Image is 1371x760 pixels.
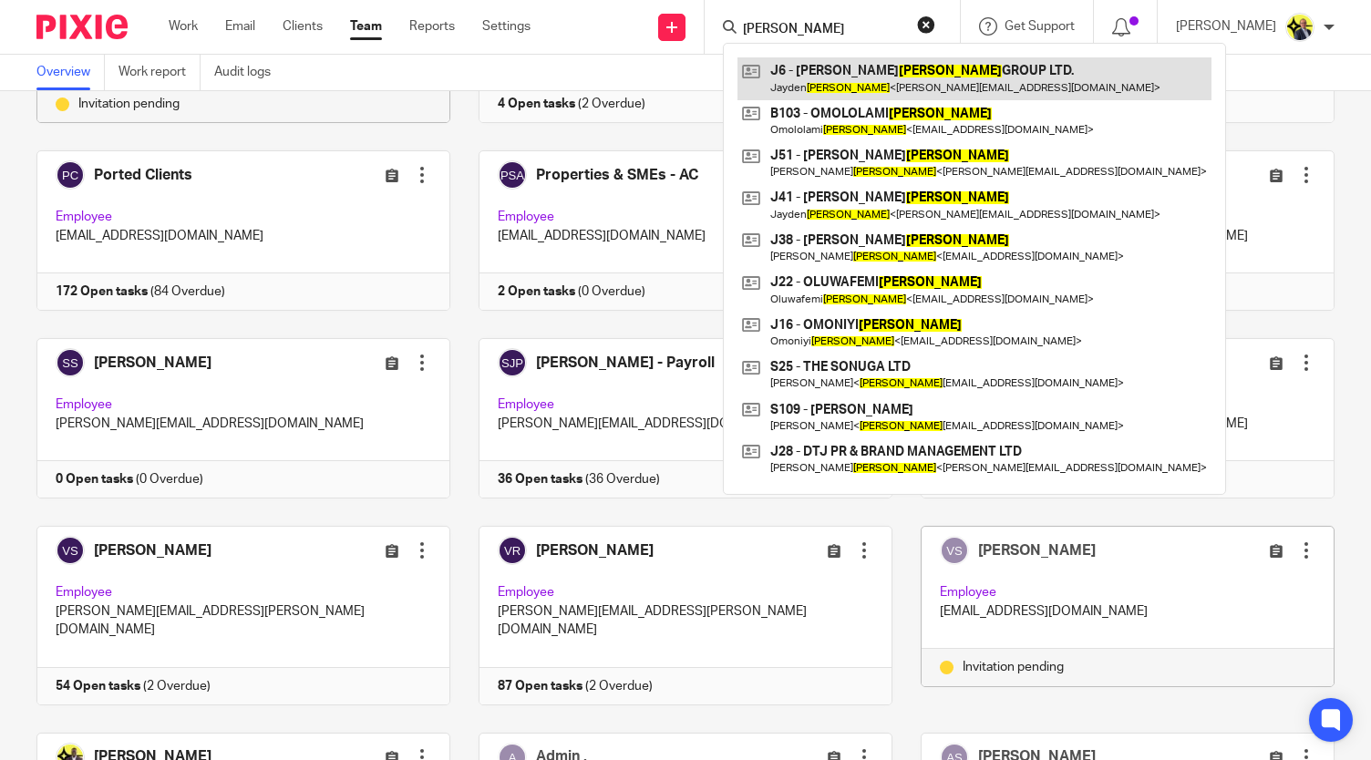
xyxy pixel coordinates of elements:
[1176,17,1276,36] p: [PERSON_NAME]
[409,17,455,36] a: Reports
[283,17,323,36] a: Clients
[482,17,531,36] a: Settings
[917,15,935,34] button: Clear
[169,17,198,36] a: Work
[225,17,255,36] a: Email
[940,536,969,565] img: svg%3E
[56,95,431,113] div: Invitation pending
[940,602,1315,621] p: [EMAIL_ADDRESS][DOMAIN_NAME]
[978,543,1096,558] span: [PERSON_NAME]
[36,55,105,90] a: Overview
[350,17,382,36] a: Team
[741,22,905,38] input: Search
[940,658,1315,676] div: Invitation pending
[119,55,201,90] a: Work report
[940,583,1315,601] p: Employee
[1285,13,1314,42] img: Dan-Starbridge%20(1).jpg
[1005,20,1075,33] span: Get Support
[36,15,128,39] img: Pixie
[214,55,284,90] a: Audit logs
